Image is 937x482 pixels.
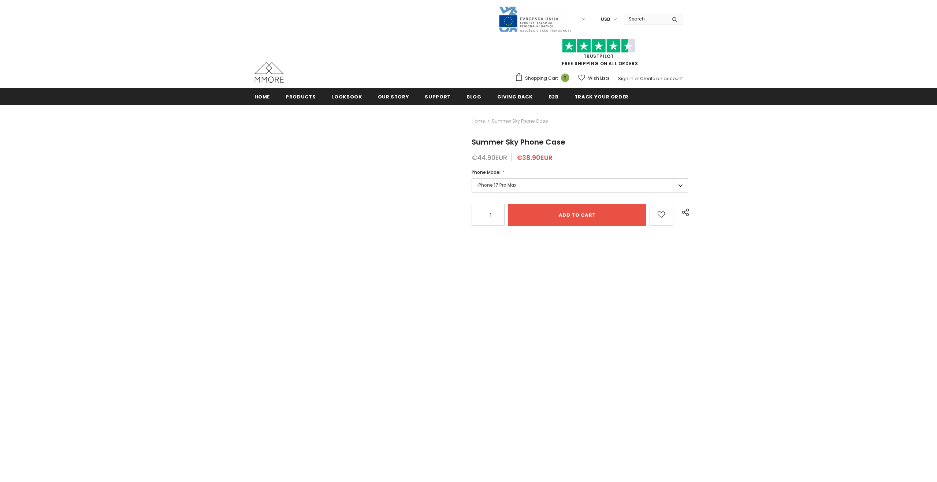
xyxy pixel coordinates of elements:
a: B2B [549,88,559,105]
span: FREE SHIPPING ON ALL ORDERS [515,42,683,67]
label: iPhone 17 Pro Max [472,178,688,193]
span: Track your order [575,93,629,100]
a: Home [472,117,485,126]
span: Summer Sky Phone Case [472,137,565,147]
input: Add to cart [508,204,646,226]
span: or [635,75,639,82]
span: Phone Model [472,169,501,175]
a: Trustpilot [584,53,614,59]
img: Trust Pilot Stars [562,39,635,53]
span: Our Story [378,93,409,100]
a: Javni Razpis [498,16,572,22]
a: Blog [466,88,481,105]
a: Track your order [575,88,629,105]
a: Lookbook [331,88,362,105]
span: Wish Lists [588,75,610,82]
a: Create an account [640,75,683,82]
a: Home [254,88,270,105]
span: B2B [549,93,559,100]
a: Products [286,88,316,105]
a: Giving back [497,88,533,105]
span: €44.90EUR [472,153,507,162]
a: Our Story [378,88,409,105]
a: Wish Lists [578,72,610,85]
span: €38.90EUR [517,153,553,162]
span: USD [601,16,610,23]
span: support [425,93,451,100]
span: 0 [561,74,569,82]
a: Sign In [618,75,633,82]
input: Search Site [624,14,666,24]
span: Summer Sky Phone Case [492,117,548,126]
span: Products [286,93,316,100]
span: Lookbook [331,93,362,100]
img: MMORE Cases [254,62,284,83]
span: Giving back [497,93,533,100]
img: Javni Razpis [498,6,572,33]
a: Shopping Cart 0 [515,73,573,84]
a: support [425,88,451,105]
span: Blog [466,93,481,100]
span: Shopping Cart [525,75,558,82]
span: Home [254,93,270,100]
